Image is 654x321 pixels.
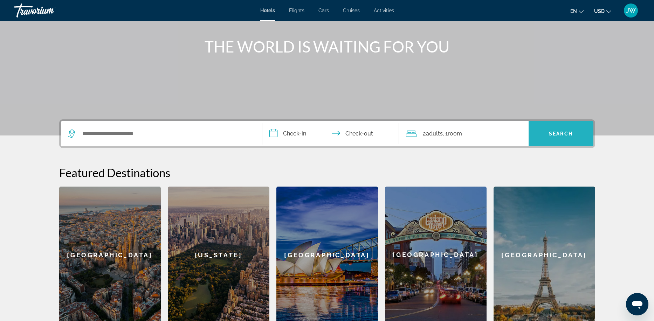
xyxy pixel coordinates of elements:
a: Cruises [343,8,360,13]
h1: THE WORLD IS WAITING FOR YOU [196,37,459,56]
span: JW [626,7,636,14]
button: Change language [570,6,584,16]
span: en [570,8,577,14]
button: Travelers: 2 adults, 0 children [399,121,529,146]
h2: Featured Destinations [59,166,595,180]
div: Search widget [61,121,593,146]
a: Travorium [14,1,84,20]
span: , 1 [443,129,462,139]
span: USD [594,8,605,14]
button: User Menu [622,3,640,18]
a: Cars [318,8,329,13]
button: Check in and out dates [262,121,399,146]
span: Adults [426,130,443,137]
a: Flights [289,8,304,13]
span: 2 [423,129,443,139]
a: Activities [374,8,394,13]
button: Search [529,121,593,146]
span: Search [549,131,573,137]
span: Room [448,130,462,137]
button: Change currency [594,6,611,16]
iframe: Button to launch messaging window [626,293,648,315]
a: Hotels [260,8,275,13]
